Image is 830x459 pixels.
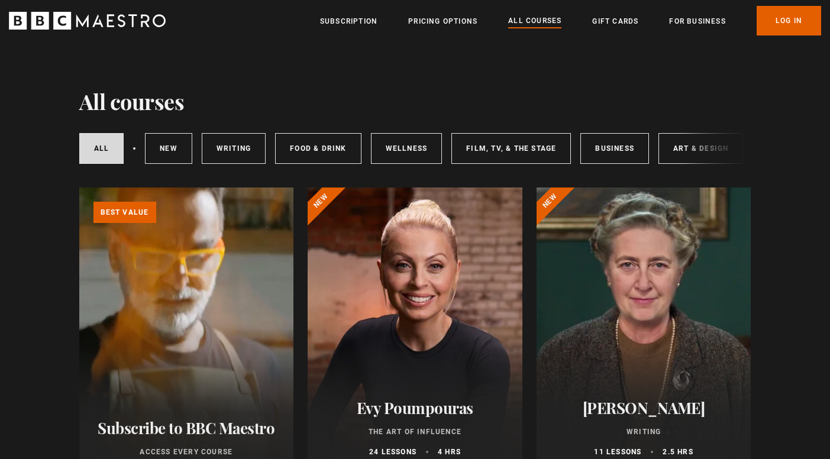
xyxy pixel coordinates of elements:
[322,399,508,417] h2: Evy Poumpouras
[320,15,377,27] a: Subscription
[79,133,124,164] a: All
[658,133,743,164] a: Art & Design
[408,15,477,27] a: Pricing Options
[757,6,821,35] a: Log In
[371,133,443,164] a: Wellness
[438,447,461,457] p: 4 hrs
[592,15,638,27] a: Gift Cards
[322,426,508,437] p: The Art of Influence
[369,447,416,457] p: 24 lessons
[594,447,641,457] p: 11 lessons
[580,133,649,164] a: Business
[202,133,266,164] a: Writing
[93,202,156,223] p: Best value
[508,15,561,28] a: All Courses
[145,133,192,164] a: New
[79,89,185,114] h1: All courses
[663,447,693,457] p: 2.5 hrs
[275,133,361,164] a: Food & Drink
[320,6,821,35] nav: Primary
[9,12,166,30] svg: BBC Maestro
[451,133,571,164] a: Film, TV, & The Stage
[551,426,737,437] p: Writing
[669,15,725,27] a: For business
[551,399,737,417] h2: [PERSON_NAME]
